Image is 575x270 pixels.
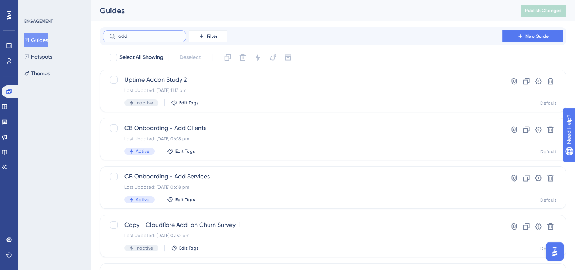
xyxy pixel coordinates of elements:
iframe: UserGuiding AI Assistant Launcher [543,240,566,263]
span: Edit Tags [175,148,195,154]
div: Guides [100,5,502,16]
button: Filter [189,30,227,42]
span: Deselect [180,53,201,62]
button: New Guide [502,30,563,42]
button: Hotspots [24,50,52,64]
span: CB Onboarding - Add Services [124,172,481,181]
button: Edit Tags [171,245,199,251]
span: Filter [207,33,217,39]
span: Uptime Addon Study 2 [124,75,481,84]
div: Last Updated: [DATE] 06:18 pm [124,184,481,190]
span: Edit Tags [175,197,195,203]
button: Guides [24,33,48,47]
button: Edit Tags [171,100,199,106]
span: Edit Tags [179,245,199,251]
span: Inactive [136,245,153,251]
span: Active [136,148,149,154]
span: Active [136,197,149,203]
button: Edit Tags [167,148,195,154]
div: Default [540,197,556,203]
div: Last Updated: [DATE] 07:52 pm [124,233,481,239]
span: Publish Changes [525,8,561,14]
div: Default [540,100,556,106]
span: Select All Showing [119,53,163,62]
span: Inactive [136,100,153,106]
div: Default [540,149,556,155]
span: New Guide [525,33,549,39]
div: Default [540,245,556,251]
input: Search [118,34,180,39]
button: Publish Changes [521,5,566,17]
span: Copy - Cloudflare Add-on Churn Survey-1 [124,220,481,230]
div: ENGAGEMENT [24,18,53,24]
button: Edit Tags [167,197,195,203]
div: Last Updated: [DATE] 06:18 pm [124,136,481,142]
span: Edit Tags [179,100,199,106]
span: CB Onboarding - Add Clients [124,124,481,133]
button: Themes [24,67,50,80]
span: Need Help? [18,2,47,11]
div: Last Updated: [DATE] 11:13 am [124,87,481,93]
button: Deselect [173,51,208,64]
